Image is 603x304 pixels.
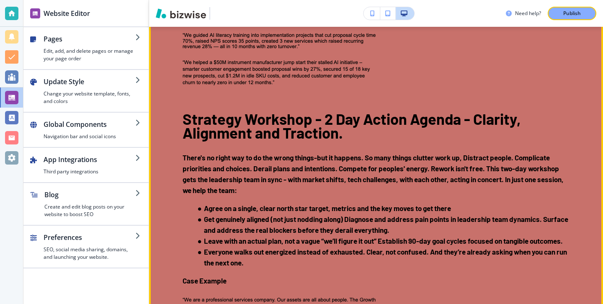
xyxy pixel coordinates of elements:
button: Publish [548,7,596,20]
strong: Strategy Workshop - 2 Day Action Agenda - Clarity, Alignment and Traction. [183,110,524,142]
strong: Leave with an actual plan, not a vague “we’ll figure it out” Establish 90-day goal cycles focused... [204,237,563,245]
button: App IntegrationsThird party integrations [23,148,149,182]
button: PreferencesSEO, social media sharing, domains, and launching your website. [23,226,149,268]
h2: Website Editor [44,8,90,18]
h2: Pages [44,34,135,44]
h2: Global Components [44,119,135,129]
h2: Preferences [44,232,135,242]
h4: Edit, add, and delete pages or manage your page order [44,47,135,62]
img: editor icon [30,8,40,18]
strong: Case Example [183,276,227,285]
img: Bizwise Logo [156,8,206,18]
strong: Get genuinely aligned (not just nodding along) Diagnose and address pain points in leadership tea... [204,215,569,234]
strong: Agree on a single, clear north star target, metrics and the key moves to get there [204,204,451,212]
img: Your Logo [214,9,236,18]
p: Publish [563,10,581,17]
h4: Create and edit blog posts on your website to boost SEO [44,203,135,218]
h2: App Integrations [44,155,135,165]
strong: There's no right way to do the wrong things-but it happens. So many things clutter work up, Distr... [183,153,565,194]
h4: Change your website template, fonts, and colors [44,90,135,105]
h3: Need help? [515,10,541,17]
button: BlogCreate and edit blog posts on your website to boost SEO [23,183,149,225]
h2: Blog [44,190,135,200]
button: Global ComponentsNavigation bar and social icons [23,113,149,147]
h4: Third party integrations [44,168,135,175]
h4: SEO, social media sharing, domains, and launching your website. [44,246,135,261]
img: 8a3e7b650bdc4eb36b8916867024439e.webp [183,32,379,100]
strong: Everyone walks out energized instead of exhausted. Clear, not confused. And they’re already askin... [204,247,568,267]
h4: Navigation bar and social icons [44,133,135,140]
button: PagesEdit, add, and delete pages or manage your page order [23,27,149,69]
h2: Update Style [44,77,135,87]
button: Update StyleChange your website template, fonts, and colors [23,70,149,112]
